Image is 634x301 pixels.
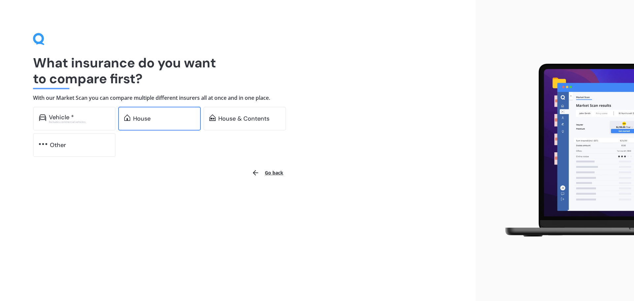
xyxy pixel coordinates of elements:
img: other.81dba5aafe580aa69f38.svg [39,141,47,147]
img: car.f15378c7a67c060ca3f3.svg [39,114,46,121]
div: Vehicle * [49,114,74,121]
h4: With our Market Scan you can compare multiple different insurers all at once and in one place. [33,94,442,101]
div: Excludes commercial vehicles [49,121,110,123]
h1: What insurance do you want to compare first? [33,55,442,87]
div: House [133,115,151,122]
img: home-and-contents.b802091223b8502ef2dd.svg [209,114,216,121]
img: home.91c183c226a05b4dc763.svg [124,114,130,121]
div: House & Contents [218,115,269,122]
div: Other [50,142,66,148]
button: Go back [248,165,287,181]
img: laptop.webp [496,60,634,242]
